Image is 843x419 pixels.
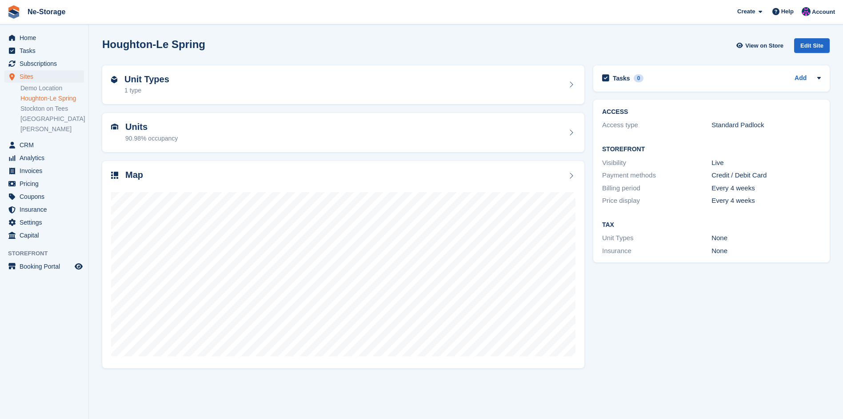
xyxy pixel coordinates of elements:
[602,109,821,116] h2: ACCESS
[20,229,73,242] span: Capital
[125,170,143,180] h2: Map
[4,216,84,229] a: menu
[124,74,169,85] h2: Unit Types
[735,38,787,53] a: View on Store
[4,260,84,273] a: menu
[20,125,84,133] a: [PERSON_NAME]
[613,74,630,82] h2: Tasks
[20,44,73,57] span: Tasks
[4,203,84,216] a: menu
[602,183,711,193] div: Billing period
[111,172,118,179] img: map-icn-33ee37083ee616e46c38cad1a60f524a97daa1e2b2c8c0bc3eb3415660979fc1.svg
[102,65,584,105] a: Unit Types 1 type
[711,170,821,181] div: Credit / Debit Card
[711,120,821,130] div: Standard Padlock
[20,57,73,70] span: Subscriptions
[781,7,794,16] span: Help
[20,203,73,216] span: Insurance
[634,74,644,82] div: 0
[602,222,821,229] h2: Tax
[7,5,20,19] img: stora-icon-8386f47178a22dfd0bd8f6a31ec36ba5ce8667c1dd55bd0f319d3a0aa187defe.svg
[102,113,584,152] a: Units 90.98% occupancy
[20,165,73,177] span: Invoices
[602,246,711,256] div: Insurance
[124,86,169,95] div: 1 type
[602,146,821,153] h2: Storefront
[20,216,73,229] span: Settings
[795,73,807,84] a: Add
[102,161,584,369] a: Map
[711,233,821,243] div: None
[711,246,821,256] div: None
[24,4,69,19] a: Ne-Storage
[111,76,117,83] img: unit-type-icn-2b2737a686de81e16bb02015468b77c625bbabd49415b5ef34ead5e3b44a266d.svg
[602,158,711,168] div: Visibility
[73,261,84,272] a: Preview store
[102,38,205,50] h2: Houghton-Le Spring
[4,139,84,151] a: menu
[20,105,84,113] a: Stockton on Tees
[4,57,84,70] a: menu
[8,249,88,258] span: Storefront
[794,38,830,56] a: Edit Site
[4,32,84,44] a: menu
[20,139,73,151] span: CRM
[20,177,73,190] span: Pricing
[711,158,821,168] div: Live
[20,70,73,83] span: Sites
[125,134,178,143] div: 90.98% occupancy
[20,190,73,203] span: Coupons
[4,44,84,57] a: menu
[20,115,84,123] a: [GEOGRAPHIC_DATA]
[4,152,84,164] a: menu
[602,120,711,130] div: Access type
[111,124,118,130] img: unit-icn-7be61d7bf1b0ce9d3e12c5938cc71ed9869f7b940bace4675aadf7bd6d80202e.svg
[794,38,830,53] div: Edit Site
[802,7,811,16] img: Joy Calvert
[737,7,755,16] span: Create
[745,41,783,50] span: View on Store
[4,190,84,203] a: menu
[125,122,178,132] h2: Units
[20,94,84,103] a: Houghton-Le Spring
[20,260,73,273] span: Booking Portal
[20,152,73,164] span: Analytics
[4,177,84,190] a: menu
[711,183,821,193] div: Every 4 weeks
[602,196,711,206] div: Price display
[812,8,835,16] span: Account
[4,229,84,242] a: menu
[4,165,84,177] a: menu
[602,170,711,181] div: Payment methods
[602,233,711,243] div: Unit Types
[4,70,84,83] a: menu
[711,196,821,206] div: Every 4 weeks
[20,84,84,93] a: Demo Location
[20,32,73,44] span: Home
